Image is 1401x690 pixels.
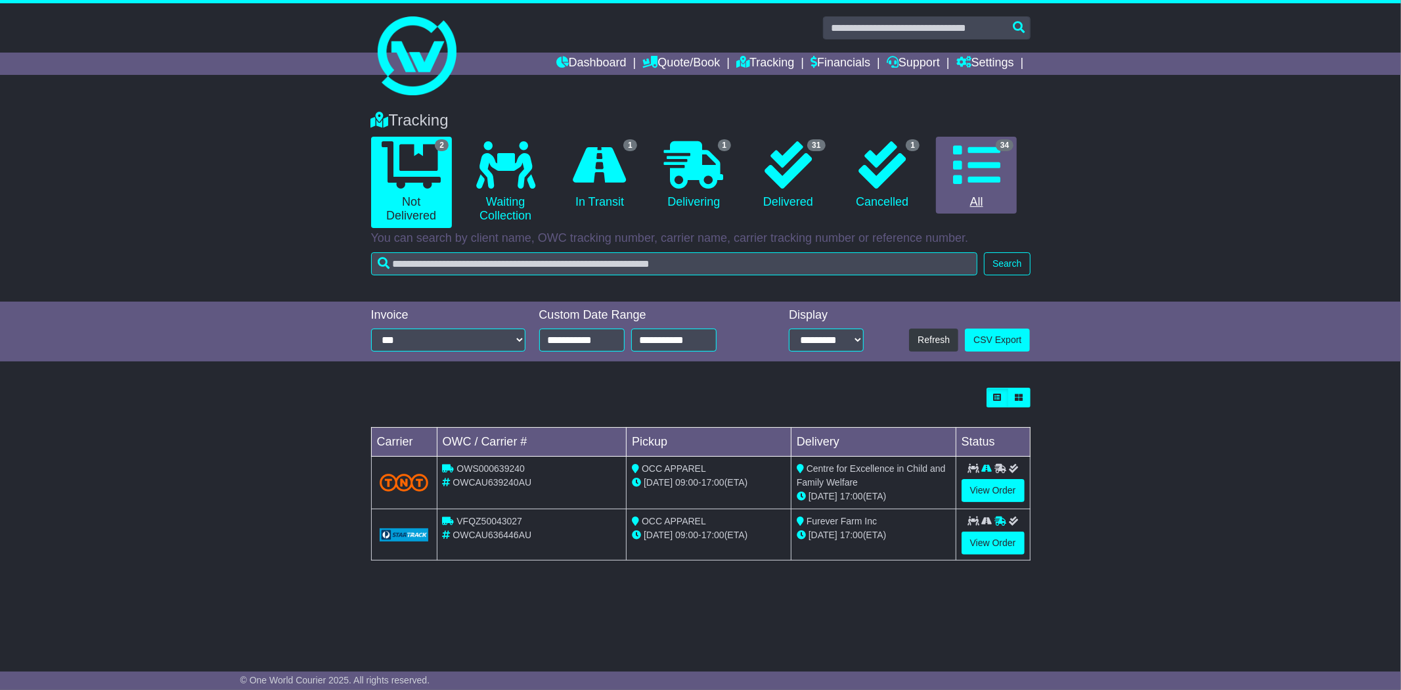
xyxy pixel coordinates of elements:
span: © One World Courier 2025. All rights reserved. [240,675,430,685]
a: Tracking [736,53,794,75]
span: Centre for Excellence in Child and Family Welfare [797,463,946,488]
span: [DATE] [809,530,837,540]
p: You can search by client name, OWC tracking number, carrier name, carrier tracking number or refe... [371,231,1031,246]
a: 1 Cancelled [842,137,923,214]
span: OWCAU636446AU [453,530,531,540]
td: Carrier [371,428,437,457]
a: 1 Delivering [654,137,734,214]
span: OWCAU639240AU [453,477,531,488]
a: Support [887,53,940,75]
span: [DATE] [644,530,673,540]
a: 34 All [936,137,1017,214]
span: Furever Farm Inc [807,516,877,526]
span: [DATE] [809,491,837,501]
span: 34 [996,139,1013,151]
span: 17:00 [701,530,724,540]
a: Quote/Book [642,53,720,75]
span: 1 [623,139,637,151]
span: 17:00 [840,530,863,540]
div: Display [789,308,864,323]
span: OCC APPAREL [642,463,706,474]
span: 1 [906,139,920,151]
a: Dashboard [556,53,627,75]
a: Waiting Collection [465,137,546,228]
span: 17:00 [701,477,724,488]
a: Settings [956,53,1014,75]
a: 31 Delivered [747,137,828,214]
span: OWS000639240 [456,463,525,474]
div: (ETA) [797,490,950,503]
div: Custom Date Range [539,308,750,323]
span: 2 [435,139,449,151]
span: 17:00 [840,491,863,501]
span: OCC APPAREL [642,516,706,526]
img: GetCarrierServiceLogo [380,528,429,541]
img: TNT_Domestic.png [380,474,429,492]
a: Financials [811,53,870,75]
span: 09:00 [675,477,698,488]
span: [DATE] [644,477,673,488]
div: Invoice [371,308,526,323]
div: (ETA) [797,528,950,542]
a: 1 In Transit [559,137,640,214]
span: VFQZ50043027 [456,516,522,526]
span: 1 [718,139,732,151]
div: - (ETA) [632,528,786,542]
td: Delivery [791,428,956,457]
a: 2 Not Delivered [371,137,452,228]
button: Search [984,252,1030,275]
a: CSV Export [965,329,1030,352]
a: View Order [962,479,1025,502]
span: 09:00 [675,530,698,540]
div: Tracking [365,111,1037,130]
td: Status [956,428,1030,457]
td: Pickup [627,428,791,457]
span: 31 [807,139,825,151]
td: OWC / Carrier # [437,428,627,457]
a: View Order [962,532,1025,555]
button: Refresh [909,329,958,352]
div: - (ETA) [632,476,786,490]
